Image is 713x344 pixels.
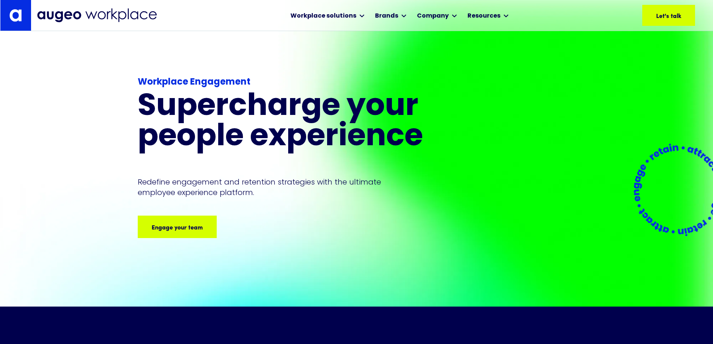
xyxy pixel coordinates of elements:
div: Workplace Engagement [138,76,461,89]
p: Redefine engagement and retention strategies with the ultimate employee experience platform. [138,177,395,198]
h1: Supercharge your people experience [138,92,461,153]
div: Workplace solutions [290,12,356,21]
img: Augeo's "a" monogram decorative logo in white. [9,9,22,22]
div: Brands [375,12,398,21]
a: Let's talk [642,5,695,26]
a: Engage your team [138,216,217,238]
img: Augeo Workplace business unit full logo in mignight blue. [37,8,157,22]
div: Resources [467,12,500,21]
div: Company [417,12,449,21]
